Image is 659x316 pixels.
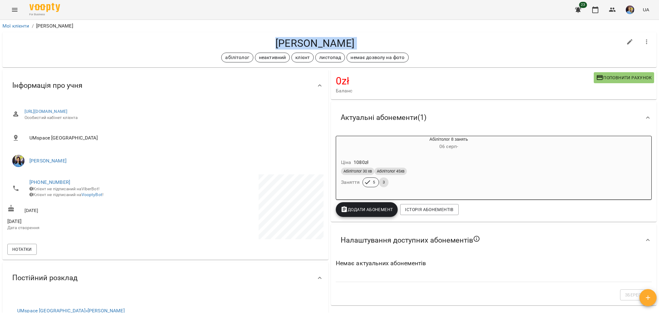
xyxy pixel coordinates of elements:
span: Постійний розклад [12,273,78,283]
div: Налаштування доступних абонементів [331,224,657,256]
h6: Ціна [341,158,351,167]
span: 06 серп - [439,143,458,149]
a: [URL][DOMAIN_NAME] [25,109,68,114]
button: Абілітолог 8 занять06 серп- Ціна1080złАбілітолог 30 хвАбілітолог 45хвЗаняття53 [336,136,532,195]
span: [DATE] [7,218,164,225]
img: Voopty Logo [29,3,60,12]
span: Додати Абонемент [341,206,393,213]
div: Актуальні абонементи(1) [331,102,657,133]
div: [DATE] [6,203,165,215]
a: [PHONE_NUMBER] [29,179,70,185]
span: Нотатки [12,246,32,253]
span: Баланс [336,87,594,95]
span: Клієнт не підписаний на ViberBot! [29,186,100,191]
div: Абілітолог 8 занять [365,136,532,151]
p: [PERSON_NAME] [36,22,73,30]
span: 3 [379,180,388,185]
button: Додати Абонемент [336,202,398,217]
a: [PERSON_NAME] [29,158,66,164]
span: For Business [29,13,60,17]
h4: 0 zł [336,75,594,87]
img: 6b085e1eb0905a9723a04dd44c3bb19c.jpg [626,6,634,14]
h6: Немає актуальних абонементів [336,258,652,268]
div: листопад [315,53,345,62]
span: Налаштування доступних абонементів [341,235,480,245]
button: Menu [7,2,22,17]
div: немає дозволу на фото [347,53,408,62]
h6: Заняття [341,178,360,187]
p: абілітолог [225,54,249,61]
span: Історія абонементів [405,206,453,213]
button: UA [640,4,652,15]
div: абілітолог [221,53,253,62]
button: Історія абонементів [400,204,458,215]
span: 5 [369,180,379,185]
span: Особистий кабінет клієнта [25,115,319,121]
svg: Якщо не обрано жодного, клієнт зможе побачити всі публічні абонементи [473,235,480,243]
button: Поповнити рахунок [594,72,654,83]
li: / [32,22,34,30]
p: неактивний [259,54,286,61]
nav: breadcrumb [2,22,657,30]
span: Інформація про учня [12,81,82,90]
button: Нотатки [7,244,37,255]
p: немає дозволу на фото [350,54,404,61]
span: Поповнити рахунок [596,74,652,81]
p: 1080 zł [354,159,368,166]
div: клієнт [291,53,314,62]
span: UMspace [GEOGRAPHIC_DATA] [29,134,319,142]
p: листопад [319,54,341,61]
div: Абілітолог 8 занять [336,136,365,151]
a: Мої клієнти [2,23,29,29]
span: Актуальні абонементи ( 1 ) [341,113,426,122]
div: Постійний розклад [2,262,328,294]
div: Інформація про учня [2,70,328,101]
img: Базілєва Катерина [12,155,25,167]
span: Клієнт не підписаний на ! [29,192,104,197]
a: UMspace [GEOGRAPHIC_DATA]»[PERSON_NAME] [17,308,125,314]
p: клієнт [295,54,310,61]
div: неактивний [255,53,290,62]
span: 23 [579,2,587,8]
span: UA [643,6,649,13]
h4: [PERSON_NAME] [7,37,623,50]
p: Дата створення [7,225,164,231]
span: Абілітолог 30 хв [341,169,374,174]
span: Абілітолог 45хв [374,169,407,174]
a: VooptyBot [81,192,102,197]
